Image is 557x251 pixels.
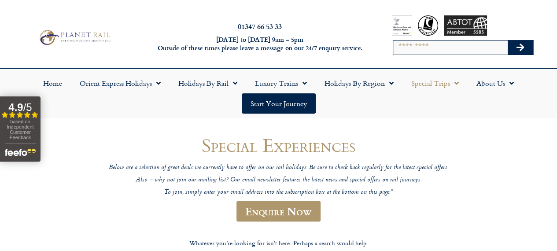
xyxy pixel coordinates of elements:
a: Home [34,73,71,93]
p: To join, simply enter your email address into the subscription box at the bottom on this page.” [67,188,490,197]
h6: [DATE] to [DATE] 9am – 5pm Outside of these times please leave a message on our 24/7 enquiry serv... [151,36,369,52]
a: Start your Journey [242,93,316,114]
img: Planet Rail Train Holidays Logo [37,28,112,47]
h1: Special Experiences [67,135,490,155]
a: About Us [468,73,523,93]
p: Whatever you’re looking for isn’t here. Perhaps a search would help. [9,238,548,247]
a: Holidays by Region [316,73,402,93]
a: Luxury Trains [246,73,316,93]
a: 01347 66 53 33 [238,21,282,31]
a: Enquire Now [236,201,321,221]
a: Orient Express Holidays [71,73,170,93]
nav: Menu [4,73,553,114]
p: Below are a selection of great deals we currently have to offer on our rail holidays. Be sure to ... [67,164,490,172]
a: Holidays by Rail [170,73,246,93]
button: Search [508,41,533,55]
p: Also – why not join our mailing list? Our email newsletter features the latest news and special o... [67,176,490,185]
a: Special Trips [402,73,468,93]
